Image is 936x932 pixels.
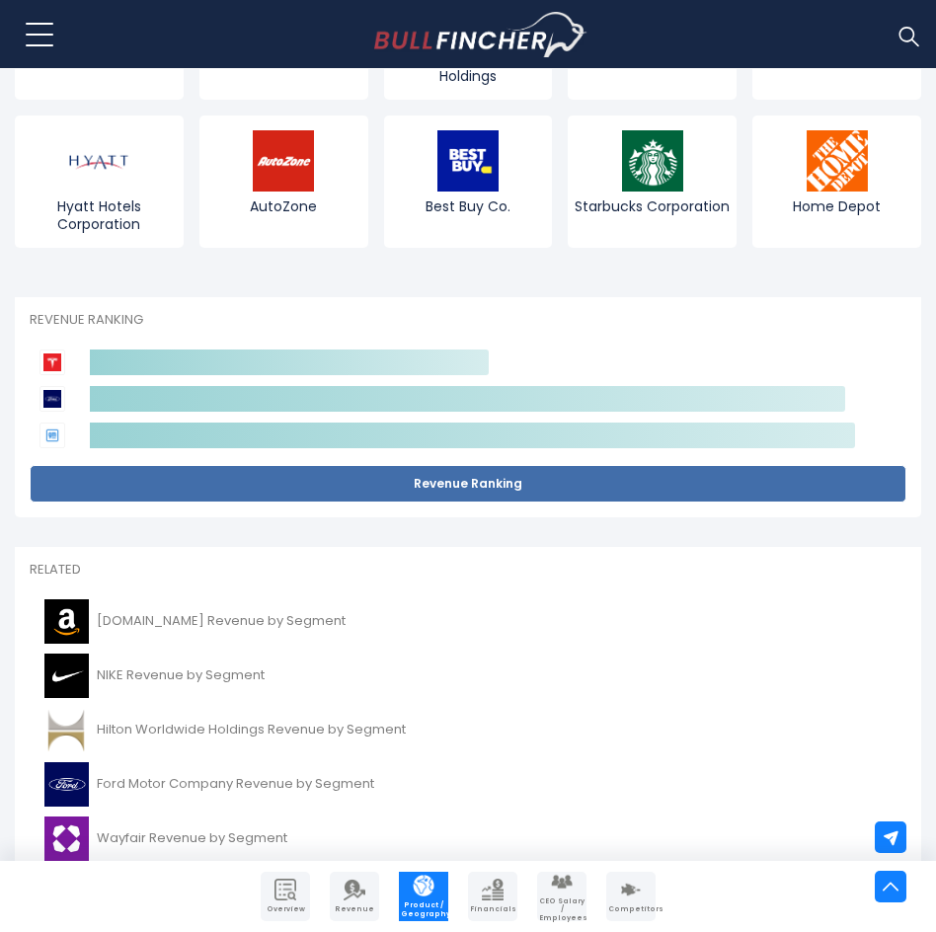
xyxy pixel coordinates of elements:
a: Company Financials [468,872,517,921]
img: NKE logo [41,654,91,698]
a: Ford Motor Company Revenue by Segment [30,757,906,812]
a: Revenue Ranking [30,465,906,503]
img: AMZN logo [41,599,91,644]
p: Revenue Ranking [30,312,906,329]
a: Go to homepage [374,12,586,57]
a: Company Revenue [330,872,379,921]
span: AutoZone [204,197,363,215]
span: Home Depot [757,197,916,215]
img: Ford Motor Company competitors logo [39,386,65,412]
p: Related [30,562,906,579]
span: Hyatt Hotels Corporation [20,197,179,233]
span: Best Buy Co. [389,197,548,215]
span: Revenue [332,905,377,913]
img: AZO logo [253,130,314,192]
span: Wayfair Revenue by Segment [97,830,287,847]
img: SBUX logo [622,130,683,192]
img: Bullfincher logo [374,12,587,57]
a: NIKE Revenue by Segment [30,649,906,703]
span: Starbucks Corporation [573,197,732,215]
a: Starbucks Corporation [568,116,737,248]
a: [DOMAIN_NAME] Revenue by Segment [30,594,906,649]
span: Hilton Worldwide Holdings Revenue by Segment [97,722,406,738]
img: Tesla competitors logo [39,349,65,375]
img: General Motors Company competitors logo [39,423,65,448]
a: Home Depot [752,116,921,248]
a: Wayfair Revenue by Segment [30,812,906,866]
img: F logo [41,762,91,807]
a: Company Competitors [606,872,656,921]
img: H logo [68,130,129,192]
img: HLT logo [41,708,91,752]
span: Product / Geography [401,901,446,918]
a: AutoZone [199,116,368,248]
a: Hilton Worldwide Holdings Revenue by Segment [30,703,906,757]
a: Hyatt Hotels Corporation [15,116,184,248]
span: [DOMAIN_NAME] Revenue by Segment [97,613,346,630]
span: CEO Salary / Employees [539,897,585,922]
img: HD logo [807,130,868,192]
span: Overview [263,905,308,913]
span: Competitors [608,905,654,913]
span: Hilton Worldwide Holdings [389,48,548,84]
span: Financials [470,905,515,913]
a: Company Employees [537,872,586,921]
img: W logo [41,816,91,861]
a: Best Buy Co. [384,116,553,248]
a: Company Overview [261,872,310,921]
img: BBY logo [437,130,499,192]
a: Company Product/Geography [399,872,448,921]
span: NIKE Revenue by Segment [97,667,265,684]
span: Ford Motor Company Revenue by Segment [97,776,374,793]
